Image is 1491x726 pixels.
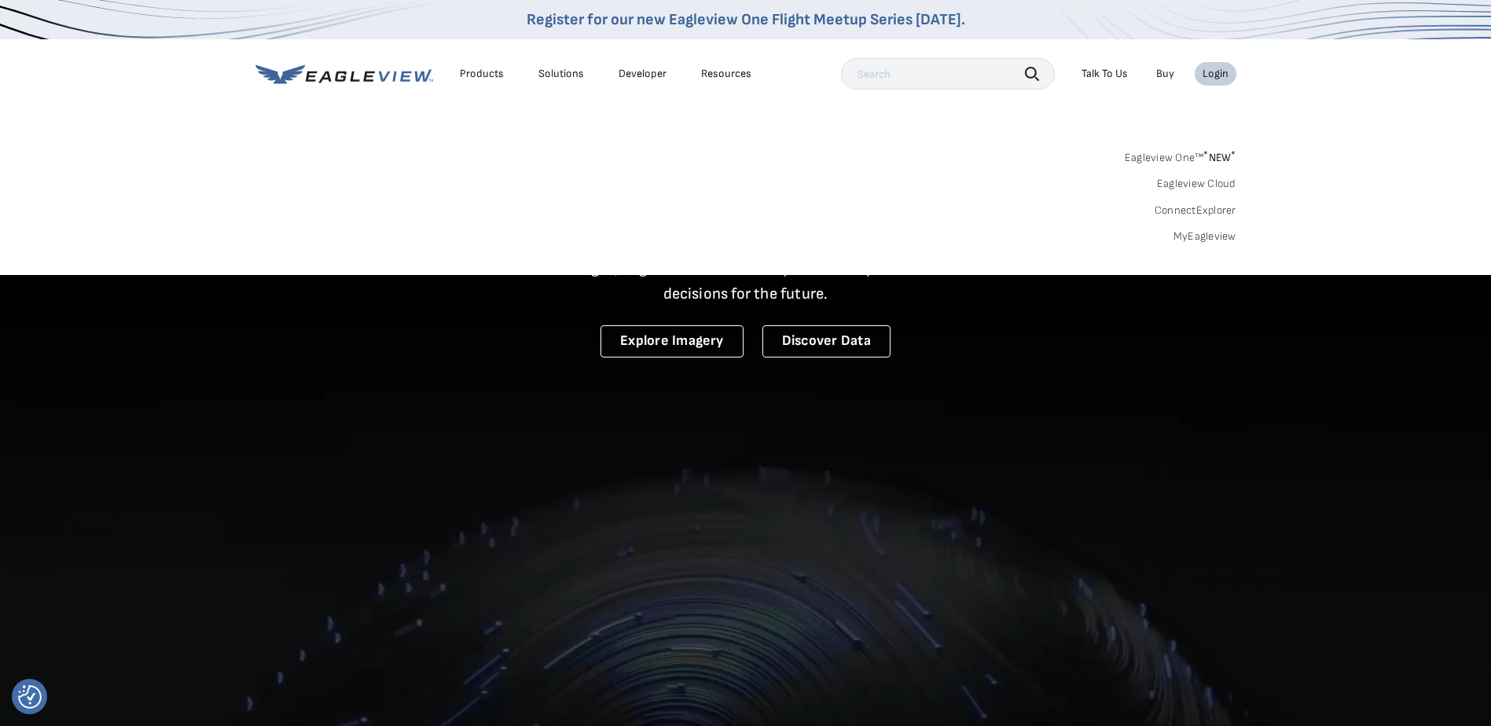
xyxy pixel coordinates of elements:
[600,325,744,357] a: Explore Imagery
[619,67,667,81] a: Developer
[841,58,1055,90] input: Search
[1203,151,1236,164] span: NEW
[527,10,965,29] a: Register for our new Eagleview One Flight Meetup Series [DATE].
[1203,67,1228,81] div: Login
[1082,67,1128,81] div: Talk To Us
[460,67,504,81] div: Products
[762,325,891,357] a: Discover Data
[1157,177,1236,191] a: Eagleview Cloud
[538,67,584,81] div: Solutions
[701,67,751,81] div: Resources
[1173,229,1236,244] a: MyEagleview
[1156,67,1174,81] a: Buy
[1125,146,1236,164] a: Eagleview One™*NEW*
[18,685,42,709] img: Revisit consent button
[1155,203,1236,218] a: ConnectExplorer
[18,685,42,709] button: Consent Preferences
